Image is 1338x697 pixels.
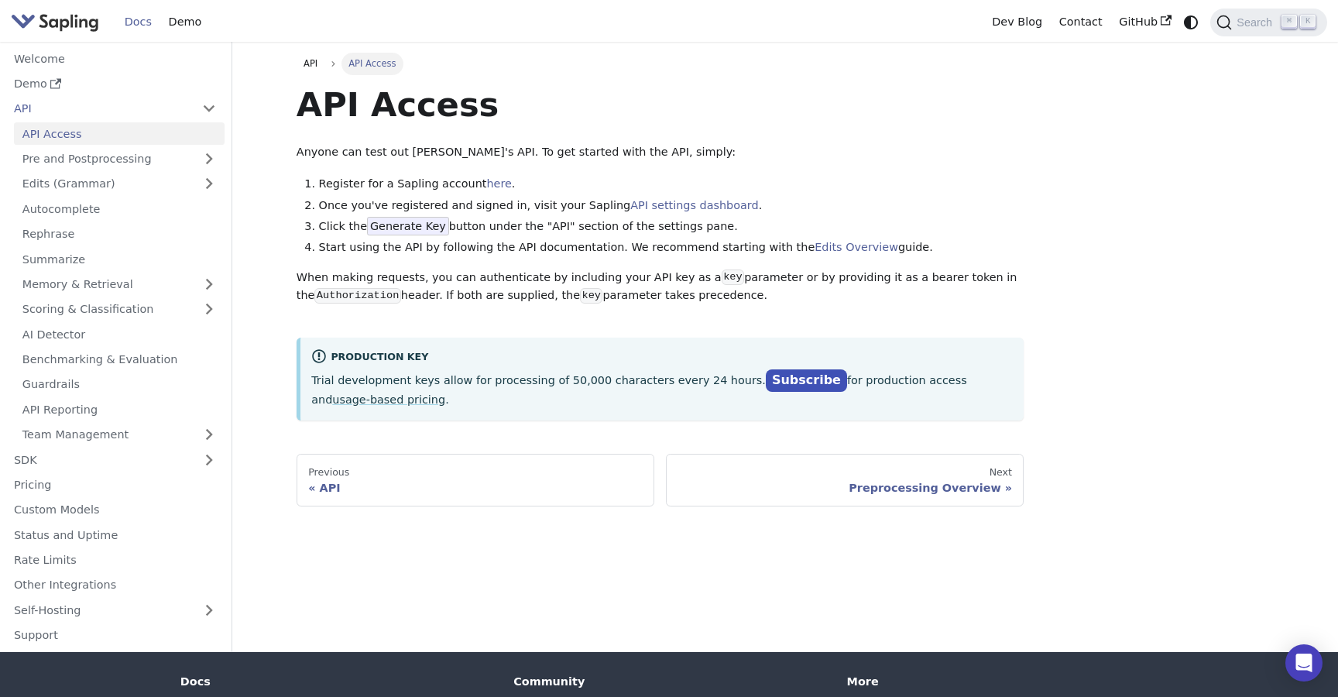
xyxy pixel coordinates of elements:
[1210,9,1326,36] button: Search (Command+K)
[297,454,1024,506] nav: Docs pages
[5,524,225,546] a: Status and Uptime
[11,11,105,33] a: Sapling.ai
[5,624,225,647] a: Support
[297,143,1024,162] p: Anyone can test out [PERSON_NAME]'s API. To get started with the API, simply:
[630,199,758,211] a: API settings dashboard
[11,11,99,33] img: Sapling.ai
[14,148,225,170] a: Pre and Postprocessing
[311,370,1013,409] p: Trial development keys allow for processing of 50,000 characters every 24 hours. for production a...
[14,122,225,145] a: API Access
[1051,10,1111,34] a: Contact
[308,466,643,479] div: Previous
[297,53,325,74] a: API
[14,323,225,345] a: AI Detector
[5,549,225,572] a: Rate Limits
[14,273,225,296] a: Memory & Retrieval
[319,218,1024,236] li: Click the button under the "API" section of the settings pane.
[5,599,225,621] a: Self-Hosting
[5,448,194,471] a: SDK
[486,177,511,190] a: here
[1300,15,1316,29] kbd: K
[14,298,225,321] a: Scoring & Classification
[5,474,225,496] a: Pricing
[847,675,1158,688] div: More
[14,373,225,396] a: Guardrails
[297,454,655,506] a: PreviousAPI
[332,393,445,406] a: usage-based pricing
[1281,15,1297,29] kbd: ⌘
[678,466,1012,479] div: Next
[297,53,1024,74] nav: Breadcrumbs
[14,173,225,195] a: Edits (Grammar)
[341,53,403,74] span: API Access
[314,288,400,304] code: Authorization
[297,84,1024,125] h1: API Access
[666,454,1024,506] a: NextPreprocessing Overview
[14,197,225,220] a: Autocomplete
[1110,10,1179,34] a: GitHub
[5,499,225,521] a: Custom Models
[14,348,225,371] a: Benchmarking & Evaluation
[1285,644,1323,682] div: Open Intercom Messenger
[14,248,225,270] a: Summarize
[5,47,225,70] a: Welcome
[194,98,225,120] button: Collapse sidebar category 'API'
[367,217,449,235] span: Generate Key
[304,58,317,69] span: API
[678,481,1012,495] div: Preprocessing Overview
[580,288,602,304] code: key
[311,348,1013,367] div: Production Key
[160,10,210,34] a: Demo
[14,398,225,421] a: API Reporting
[180,675,492,688] div: Docs
[513,675,825,688] div: Community
[766,369,847,392] a: Subscribe
[5,98,194,120] a: API
[319,197,1024,215] li: Once you've registered and signed in, visit your Sapling .
[14,223,225,245] a: Rephrase
[722,270,744,285] code: key
[14,424,225,446] a: Team Management
[297,269,1024,306] p: When making requests, you can authenticate by including your API key as a parameter or by providi...
[308,481,643,495] div: API
[116,10,160,34] a: Docs
[1232,16,1281,29] span: Search
[1180,11,1202,33] button: Switch between dark and light mode (currently system mode)
[194,448,225,471] button: Expand sidebar category 'SDK'
[319,239,1024,257] li: Start using the API by following the API documentation. We recommend starting with the guide.
[815,241,898,253] a: Edits Overview
[983,10,1050,34] a: Dev Blog
[5,73,225,95] a: Demo
[5,574,225,596] a: Other Integrations
[319,175,1024,194] li: Register for a Sapling account .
